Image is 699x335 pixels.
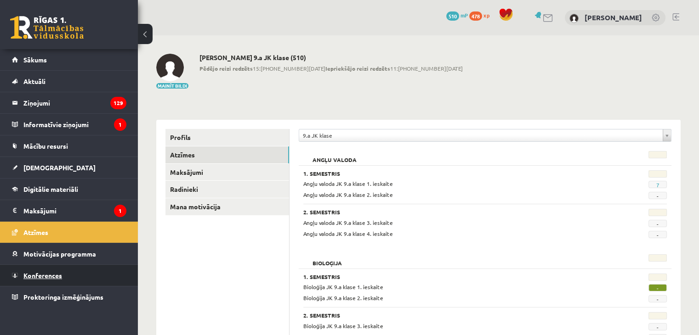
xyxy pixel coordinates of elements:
span: Atzīmes [23,228,48,236]
h3: 1. Semestris [303,170,604,177]
b: Pēdējo reizi redzēts [199,65,253,72]
span: Bioloģija JK 9.a klase 1. ieskaite [303,283,383,290]
a: [PERSON_NAME] [585,13,642,22]
legend: Informatīvie ziņojumi [23,114,126,135]
h2: Bioloģija [303,254,351,263]
span: - [648,231,667,238]
a: Atzīmes [165,146,289,163]
i: 1 [114,205,126,217]
legend: Ziņojumi [23,92,126,113]
span: Digitālie materiāli [23,185,78,193]
span: - [648,295,667,302]
a: 9.a JK klase [299,129,671,141]
a: Digitālie materiāli [12,179,126,200]
span: Angļu valoda JK 9.a klase 2. ieskaite [303,191,393,198]
a: Maksājumi [165,164,289,181]
a: Profils [165,129,289,146]
span: Konferences [23,271,62,279]
a: Sākums [12,49,126,70]
span: xp [483,11,489,19]
a: [DEMOGRAPHIC_DATA] [12,157,126,178]
a: Aktuāli [12,71,126,92]
h2: Angļu valoda [303,151,366,160]
img: Jana Anna Kārkliņa [569,14,579,23]
h3: 2. Semestris [303,209,604,215]
span: Bioloģija JK 9.a klase 3. ieskaite [303,322,383,329]
a: Konferences [12,265,126,286]
h3: 2. Semestris [303,312,604,318]
a: Mana motivācija [165,198,289,215]
span: - [648,323,667,330]
a: Atzīmes [12,222,126,243]
h2: [PERSON_NAME] 9.a JK klase (510) [199,54,463,61]
span: Angļu valoda JK 9.a klase 3. ieskaite [303,219,393,226]
span: Proktoringa izmēģinājums [23,293,103,301]
span: 9.a JK klase [303,129,659,141]
span: Motivācijas programma [23,250,96,258]
a: Proktoringa izmēģinājums [12,286,126,307]
legend: Maksājumi [23,200,126,221]
span: 478 [469,11,482,21]
span: - [648,220,667,227]
span: 15:[PHONE_NUMBER][DATE] 11:[PHONE_NUMBER][DATE] [199,64,463,73]
span: Aktuāli [23,77,45,85]
i: 1 [114,118,126,131]
a: Maksājumi1 [12,200,126,221]
a: Rīgas 1. Tālmācības vidusskola [10,16,84,39]
a: Radinieki [165,181,289,198]
img: Jana Anna Kārkliņa [156,54,184,81]
span: Angļu valoda JK 9.a klase 1. ieskaite [303,180,393,187]
span: mP [460,11,468,19]
a: Motivācijas programma [12,243,126,264]
span: Sākums [23,56,47,64]
span: [DEMOGRAPHIC_DATA] [23,163,96,172]
span: Angļu valoda JK 9.a klase 4. ieskaite [303,230,393,237]
a: 7 [656,181,659,189]
a: Mācību resursi [12,135,126,156]
span: - [648,192,667,199]
span: - [648,284,667,291]
span: Mācību resursi [23,142,68,150]
h3: 1. Semestris [303,274,604,280]
a: Ziņojumi129 [12,92,126,113]
b: Iepriekšējo reizi redzēts [325,65,390,72]
i: 129 [110,97,126,109]
a: 510 mP [446,11,468,19]
a: 478 xp [469,11,494,19]
button: Mainīt bildi [156,83,188,89]
a: Informatīvie ziņojumi1 [12,114,126,135]
span: Bioloģija JK 9.a klase 2. ieskaite [303,294,383,301]
span: 510 [446,11,459,21]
